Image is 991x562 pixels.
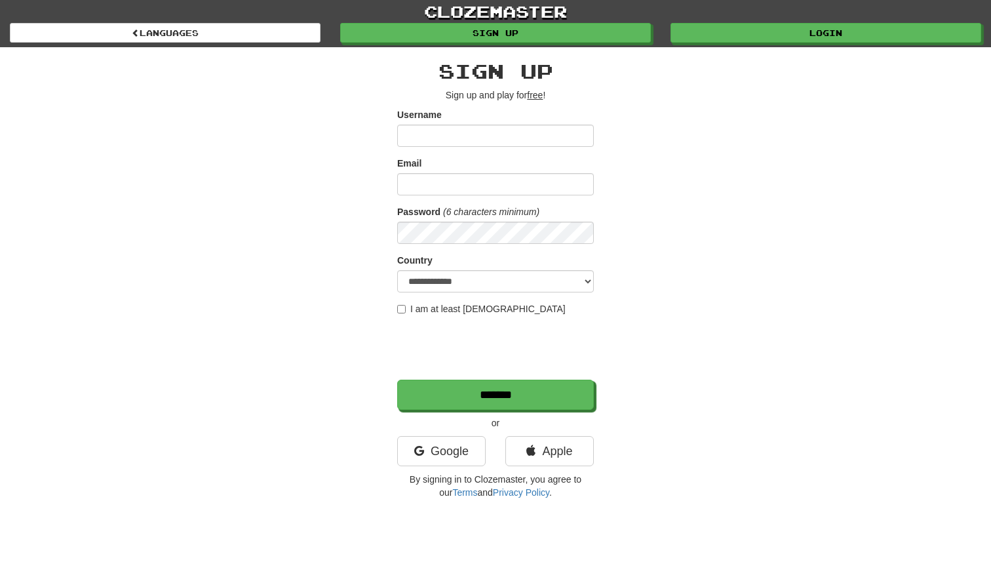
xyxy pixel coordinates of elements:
[397,305,406,313] input: I am at least [DEMOGRAPHIC_DATA]
[340,23,651,43] a: Sign up
[397,157,421,170] label: Email
[397,60,594,82] h2: Sign up
[452,487,477,498] a: Terms
[527,90,543,100] u: free
[397,473,594,499] p: By signing in to Clozemaster, you agree to our and .
[397,302,566,315] label: I am at least [DEMOGRAPHIC_DATA]
[493,487,549,498] a: Privacy Policy
[505,436,594,466] a: Apple
[397,89,594,102] p: Sign up and play for !
[397,254,433,267] label: Country
[397,108,442,121] label: Username
[397,436,486,466] a: Google
[10,23,321,43] a: Languages
[397,416,594,430] p: or
[397,322,596,373] iframe: reCAPTCHA
[670,23,981,43] a: Login
[443,207,539,217] em: (6 characters minimum)
[397,205,440,218] label: Password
